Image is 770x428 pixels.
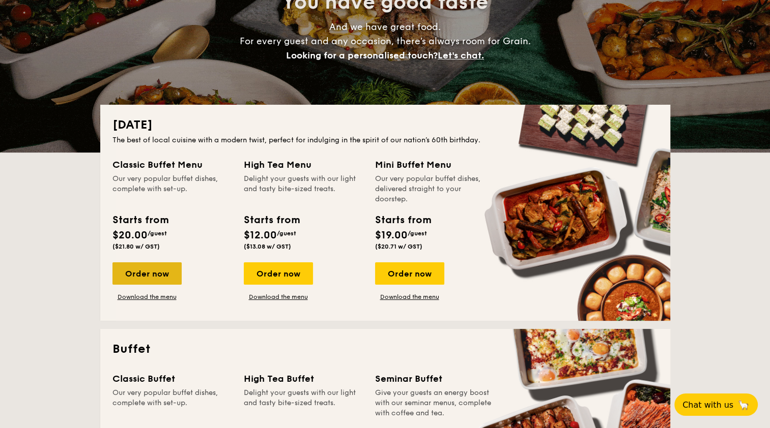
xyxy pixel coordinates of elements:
div: Mini Buffet Menu [375,158,494,172]
span: /guest [148,230,167,237]
div: Starts from [244,212,299,228]
h2: Buffet [112,341,658,357]
span: $12.00 [244,229,277,241]
span: /guest [277,230,296,237]
div: Order now [244,262,313,285]
span: Let's chat. [438,50,484,61]
span: And we have great food. For every guest and any occasion, there’s always room for Grain. [240,21,531,61]
span: Chat with us [682,400,733,410]
div: Give your guests an energy boost with our seminar menus, complete with coffee and tea. [375,388,494,418]
a: Download the menu [375,293,444,301]
div: Our very popular buffet dishes, complete with set-up. [112,388,232,418]
span: $19.00 [375,229,408,241]
div: Order now [375,262,444,285]
span: ($21.80 w/ GST) [112,243,160,250]
span: /guest [408,230,427,237]
span: ($13.08 w/ GST) [244,243,291,250]
span: Looking for a personalised touch? [286,50,438,61]
div: Starts from [375,212,431,228]
div: Delight your guests with our light and tasty bite-sized treats. [244,388,363,418]
div: Order now [112,262,182,285]
div: Classic Buffet [112,372,232,386]
div: Starts from [112,212,168,228]
a: Download the menu [112,293,182,301]
div: Our very popular buffet dishes, complete with set-up. [112,174,232,204]
div: High Tea Buffet [244,372,363,386]
div: Seminar Buffet [375,372,494,386]
h2: [DATE] [112,117,658,133]
div: High Tea Menu [244,158,363,172]
button: Chat with us🦙 [674,393,758,416]
div: Delight your guests with our light and tasty bite-sized treats. [244,174,363,204]
div: Classic Buffet Menu [112,158,232,172]
div: Our very popular buffet dishes, delivered straight to your doorstep. [375,174,494,204]
span: ($20.71 w/ GST) [375,243,422,250]
div: The best of local cuisine with a modern twist, perfect for indulging in the spirit of our nation’... [112,135,658,145]
span: 🦙 [737,399,750,411]
span: $20.00 [112,229,148,241]
a: Download the menu [244,293,313,301]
